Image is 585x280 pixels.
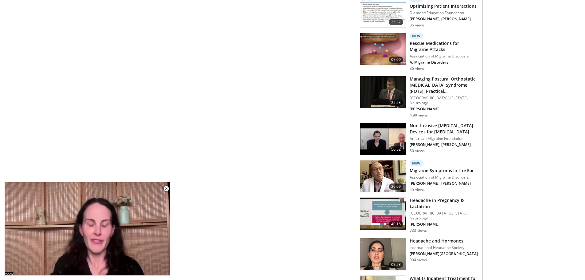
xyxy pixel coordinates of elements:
[410,17,477,22] p: [PERSON_NAME], [PERSON_NAME]
[410,148,425,153] p: 80 views
[410,23,425,28] p: 35 views
[360,123,479,155] a: 56:52 Non-Invasive [MEDICAL_DATA] Devices for [MEDICAL_DATA] American Migraine Foundation [PERSON...
[410,76,479,94] h3: Managing Postural Orthostatic [MEDICAL_DATA] Syndrome (POTS): Practical…
[389,146,404,152] span: 56:52
[360,238,479,270] a: 07:53 Headache and Hormones International Headache Society [PERSON_NAME][GEOGRAPHIC_DATA] 994 views
[410,60,479,65] p: A. Migraine Disorders
[410,107,479,112] p: [PERSON_NAME]
[410,168,474,174] h3: Migraine Symptoms in the Ear
[410,238,478,244] h3: Headache and Hormones
[410,222,479,227] p: [PERSON_NAME]
[360,160,406,192] img: 8017e85c-b799-48eb-8797-5beb0e975819.150x105_q85_crop-smart_upscale.jpg
[160,182,172,195] button: Close
[360,33,479,71] a: 07:09 New Rescue Medications for Migraine Attacks Association of Migraine Disorders A. Migraine D...
[410,197,479,210] h3: Headache in Pregnancy & Lactation
[360,197,479,233] a: 40:16 Headache in Pregnancy & Lactation [GEOGRAPHIC_DATA][US_STATE] Neurology [PERSON_NAME] 733 v...
[389,57,404,63] span: 07:09
[360,160,479,193] a: 26:09 New Migraine Symptoms in the Ear Association of Migraine Disorders [PERSON_NAME], [PERSON_N...
[360,33,406,65] img: 7ed1566e-9805-47c6-98eb-9a402bc48db9.150x105_q85_crop-smart_upscale.jpg
[389,19,404,25] span: 35:37
[410,142,479,147] p: [PERSON_NAME], [PERSON_NAME]
[360,76,406,108] img: 8450d090-50e8-4655-b10b-5f0cc1c9b405.150x105_q85_crop-smart_upscale.jpg
[410,175,474,180] p: Association of Migraine Disorders
[410,123,479,135] h3: Non-Invasive [MEDICAL_DATA] Devices for [MEDICAL_DATA]
[389,183,404,190] span: 26:09
[410,160,423,166] p: New
[410,181,474,186] p: [PERSON_NAME], [PERSON_NAME]
[410,54,479,59] p: Association of Migraine Disorders
[389,221,404,227] span: 40:16
[410,33,423,39] p: New
[410,10,477,15] p: Diamond Education Foundation
[410,251,478,256] p: [PERSON_NAME][GEOGRAPHIC_DATA]
[360,198,406,230] img: 0dba6dd5-b41c-4628-94f1-b97f16e42fba.150x105_q85_crop-smart_upscale.jpg
[410,245,478,250] p: International Headache Society
[360,123,406,155] img: 46aead3c-ecef-4805-a793-0ee498999afe.150x105_q85_crop-smart_upscale.jpg
[410,187,425,192] p: 45 views
[360,76,479,118] a: 25:53 Managing Postural Orthostatic [MEDICAL_DATA] Syndrome (POTS): Practical… [GEOGRAPHIC_DATA][...
[410,3,477,9] h3: Optimizing Patient Interactions
[410,258,427,262] p: 994 views
[410,96,479,105] p: [GEOGRAPHIC_DATA][US_STATE] Neurology
[410,211,479,221] p: [GEOGRAPHIC_DATA][US_STATE] Neurology
[410,136,479,141] p: American Migraine Foundation
[410,40,479,53] h3: Rescue Medications for Migraine Attacks
[389,100,404,106] span: 25:53
[410,113,428,118] p: 4.9K views
[410,66,425,71] p: 36 views
[389,262,404,268] span: 07:53
[4,182,170,276] video-js: Video Player
[360,238,406,270] img: 7777f7fd-eba4-4deb-9609-2447cfa26793.150x105_q85_crop-smart_upscale.jpg
[410,228,427,233] p: 733 views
